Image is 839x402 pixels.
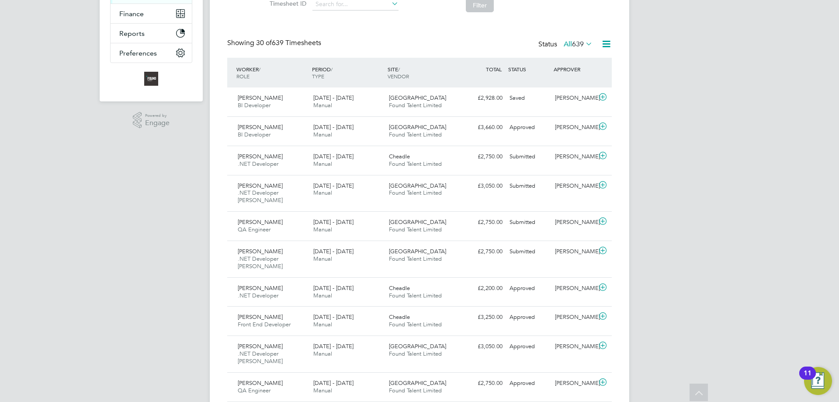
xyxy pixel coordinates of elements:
div: [PERSON_NAME] [551,339,597,354]
span: .NET Developer [238,160,278,168]
span: Found Talent Limited [389,350,442,357]
span: [DATE] - [DATE] [313,313,354,321]
span: Cheadle [389,153,410,160]
div: £2,750.00 [461,215,506,230]
div: Saved [506,91,551,105]
span: Found Talent Limited [389,226,442,233]
span: Finance [119,10,144,18]
span: [GEOGRAPHIC_DATA] [389,123,446,131]
span: [GEOGRAPHIC_DATA] [389,248,446,255]
span: [GEOGRAPHIC_DATA] [389,379,446,387]
span: QA Engineer [238,387,270,394]
span: [PERSON_NAME] [238,284,283,292]
span: [PERSON_NAME] [238,379,283,387]
span: Cheadle [389,284,410,292]
span: Manual [313,292,332,299]
span: [GEOGRAPHIC_DATA] [389,218,446,226]
img: foundtalent-logo-retina.png [144,72,158,86]
span: Found Talent Limited [389,321,442,328]
span: BI Developer [238,101,270,109]
span: [DATE] - [DATE] [313,248,354,255]
div: £2,928.00 [461,91,506,105]
div: Submitted [506,179,551,193]
div: WORKER [234,61,310,84]
div: [PERSON_NAME] [551,281,597,296]
span: Manual [313,131,332,138]
div: 11 [804,373,811,385]
span: Found Talent Limited [389,131,442,138]
span: [PERSON_NAME] [238,248,283,255]
div: [PERSON_NAME] [551,179,597,193]
button: Finance [111,4,192,23]
span: .NET Developer [PERSON_NAME] [238,350,283,365]
span: [DATE] - [DATE] [313,379,354,387]
span: [PERSON_NAME] [238,94,283,101]
div: £2,200.00 [461,281,506,296]
span: Reports [119,29,145,38]
span: Engage [145,119,170,127]
span: [GEOGRAPHIC_DATA] [389,182,446,189]
div: [PERSON_NAME] [551,245,597,259]
span: [GEOGRAPHIC_DATA] [389,343,446,350]
span: 30 of [256,38,272,47]
div: Approved [506,120,551,135]
span: VENDOR [388,73,409,80]
span: .NET Developer [PERSON_NAME] [238,255,283,270]
span: [DATE] - [DATE] [313,123,354,131]
span: Manual [313,255,332,262]
span: [DATE] - [DATE] [313,153,354,160]
div: [PERSON_NAME] [551,215,597,230]
span: [PERSON_NAME] [238,153,283,160]
div: [PERSON_NAME] [551,150,597,164]
span: Manual [313,321,332,328]
span: Manual [313,101,332,109]
div: [PERSON_NAME] [551,91,597,105]
div: Approved [506,376,551,391]
div: [PERSON_NAME] [551,120,597,135]
span: Manual [313,226,332,233]
div: Showing [227,38,323,48]
span: .NET Developer [238,292,278,299]
div: Submitted [506,215,551,230]
span: Preferences [119,49,157,57]
div: £2,750.00 [461,376,506,391]
div: £2,750.00 [461,150,506,164]
span: Cheadle [389,313,410,321]
span: Found Talent Limited [389,255,442,262]
button: Open Resource Center, 11 new notifications [804,367,832,395]
span: / [398,66,400,73]
span: [DATE] - [DATE] [313,284,354,292]
div: Approved [506,310,551,325]
span: Found Talent Limited [389,160,442,168]
div: £2,750.00 [461,245,506,259]
div: £3,050.00 [461,339,506,354]
span: / [331,66,333,73]
div: [PERSON_NAME] [551,376,597,391]
div: STATUS [506,61,551,77]
div: Status [538,38,594,51]
span: Powered by [145,112,170,119]
div: Approved [506,339,551,354]
span: Manual [313,350,332,357]
div: Submitted [506,150,551,164]
a: Powered byEngage [133,112,170,129]
div: Submitted [506,245,551,259]
span: BI Developer [238,131,270,138]
span: [PERSON_NAME] [238,123,283,131]
span: Manual [313,160,332,168]
div: £3,660.00 [461,120,506,135]
span: [GEOGRAPHIC_DATA] [389,94,446,101]
span: Found Talent Limited [389,101,442,109]
label: All [564,40,593,49]
div: £3,250.00 [461,310,506,325]
span: TOTAL [486,66,502,73]
span: Manual [313,189,332,196]
span: [PERSON_NAME] [238,182,283,189]
div: £3,050.00 [461,179,506,193]
span: Found Talent Limited [389,387,442,394]
span: [DATE] - [DATE] [313,182,354,189]
span: .NET Developer [PERSON_NAME] [238,189,283,204]
span: [DATE] - [DATE] [313,218,354,226]
button: Preferences [111,43,192,63]
button: Reports [111,24,192,43]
